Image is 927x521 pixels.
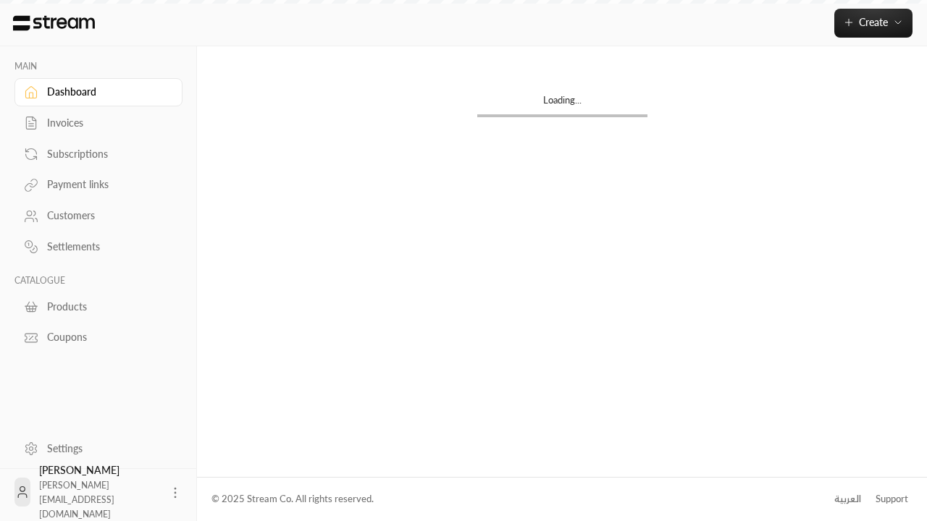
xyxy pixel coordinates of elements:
[47,85,164,99] div: Dashboard
[14,323,183,352] a: Coupons
[14,61,183,72] p: MAIN
[14,78,183,106] a: Dashboard
[47,116,164,130] div: Invoices
[39,480,114,520] span: [PERSON_NAME][EMAIL_ADDRESS][DOMAIN_NAME]
[14,140,183,168] a: Subscriptions
[211,492,374,507] div: © 2025 Stream Co. All rights reserved.
[14,171,183,199] a: Payment links
[14,434,183,462] a: Settings
[12,15,96,31] img: Logo
[14,233,183,261] a: Settlements
[47,177,164,192] div: Payment links
[477,93,647,114] div: Loading...
[47,240,164,254] div: Settlements
[14,202,183,230] a: Customers
[14,292,183,321] a: Products
[39,463,159,521] div: [PERSON_NAME]
[47,330,164,344] div: Coupons
[834,492,861,507] div: العربية
[47,441,164,456] div: Settings
[47,300,164,314] div: Products
[859,16,888,28] span: Create
[47,208,164,223] div: Customers
[14,275,183,287] p: CATALOGUE
[47,147,164,161] div: Subscriptions
[834,9,913,38] button: Create
[871,486,913,512] a: Support
[14,109,183,137] a: Invoices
